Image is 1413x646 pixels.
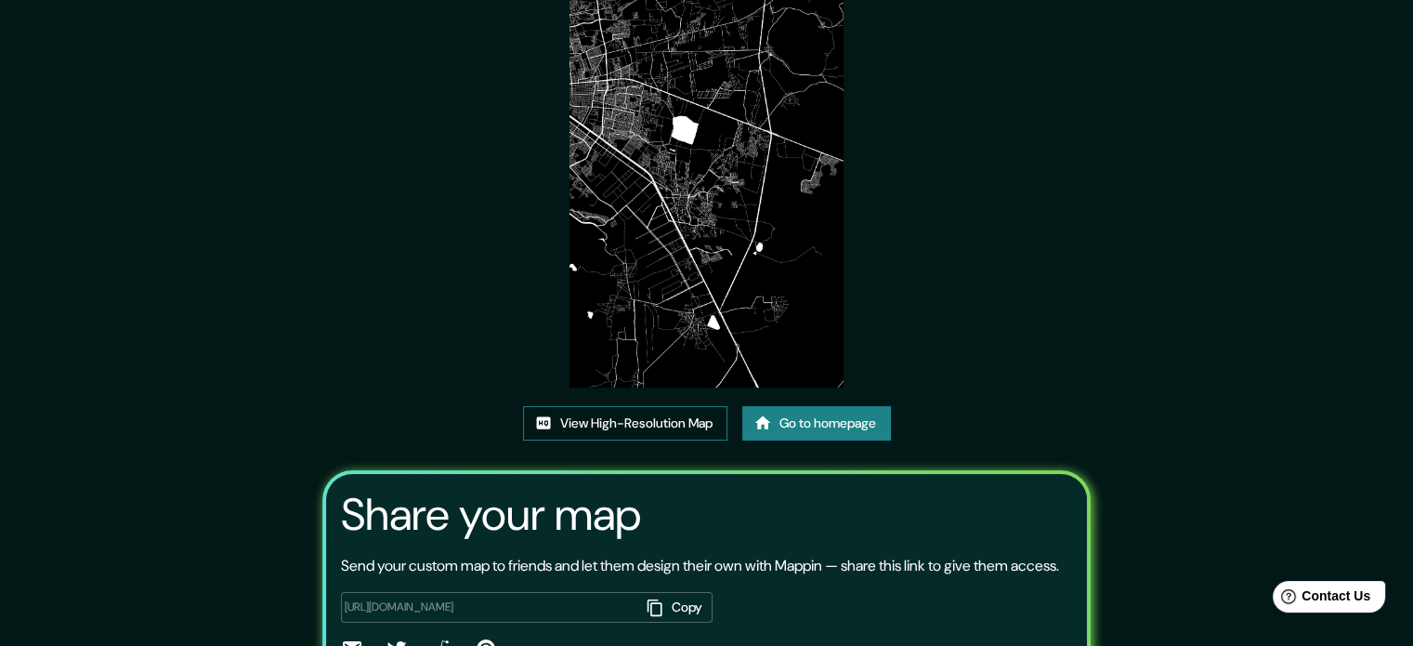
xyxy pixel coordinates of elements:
[341,555,1059,577] p: Send your custom map to friends and let them design their own with Mappin — share this link to gi...
[1248,573,1393,626] iframe: Help widget launcher
[341,489,641,541] h3: Share your map
[640,592,713,623] button: Copy
[523,406,727,441] a: View High-Resolution Map
[742,406,891,441] a: Go to homepage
